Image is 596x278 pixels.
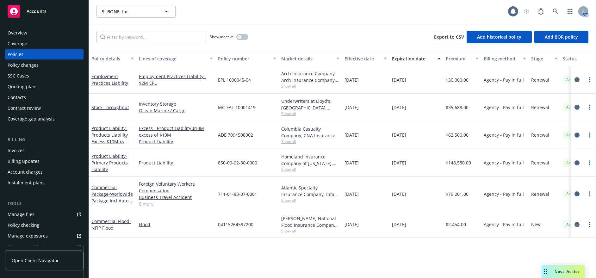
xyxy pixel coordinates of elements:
a: more [586,103,593,111]
span: Open Client Navigator [12,257,59,264]
a: Product Liability [91,153,128,172]
span: 711-01-83-07-0001 [218,191,257,197]
a: Commercial Package [91,184,133,210]
div: Tools [5,201,84,207]
button: Billing method [481,51,529,66]
span: $148,580.00 [446,159,471,166]
div: Market details [281,55,332,62]
a: circleInformation [573,76,581,83]
div: Effective date [345,55,380,62]
div: Billing updates [8,156,40,166]
div: Homeland Insurance Company of [US_STATE], Intact Insurance [281,153,339,167]
span: Add BOR policy [545,34,578,40]
span: [DATE] [345,104,359,111]
div: Columbia Casualty Company, CNA Insurance [281,126,339,139]
span: Active [565,191,578,197]
a: circleInformation [573,221,581,228]
div: Lines of coverage [139,55,206,62]
div: Underwriters at Lloyd's, [GEOGRAPHIC_DATA], [PERSON_NAME] of [GEOGRAPHIC_DATA], [PERSON_NAME] Cargo [281,98,339,111]
span: Show all [281,228,339,234]
span: Renewal [531,159,549,166]
span: ADE 7094508002 [218,132,253,138]
a: circleInformation [573,103,581,111]
span: 850-00-02-80-0000 [218,159,257,166]
a: Accounts [5,3,84,20]
span: - Worldwide Package Incl Auto & Umbrella [91,191,133,210]
input: Filter by keyword... [96,31,206,43]
button: Nova Assist [542,265,585,278]
span: EPL 1000045-04 [218,77,251,83]
a: Switch app [564,5,576,18]
span: Active [565,222,578,227]
span: - Primary Products Liability [91,153,128,172]
div: Coverage gap analysis [8,114,55,124]
div: Account charges [8,167,43,177]
a: Product Liability [139,159,213,166]
span: Agency - Pay in full [484,104,524,111]
a: Flood [139,221,213,228]
span: Show all [281,83,339,89]
a: circleInformation [573,190,581,198]
span: Agency - Pay in full [484,159,524,166]
div: Contract review [8,103,41,113]
span: [DATE] [392,191,406,197]
span: Renewal [531,77,549,83]
div: [PERSON_NAME] National Flood Insurance Company, [PERSON_NAME] Flood [281,215,339,228]
span: [DATE] [392,132,406,138]
span: - NFIP Flood [91,218,131,231]
a: Product Liability [139,138,213,145]
a: more [586,190,593,198]
div: Premium [446,55,472,62]
span: $2,454.00 [446,221,466,228]
div: Overview [8,28,27,38]
a: Manage certificates [5,242,84,252]
span: [DATE] [392,104,406,111]
a: Stock Throughput [91,104,129,110]
span: Nova Assist [555,269,580,274]
span: Accounts [27,9,47,14]
span: [DATE] [392,77,406,83]
span: SI-BONE, Inc. [102,8,157,15]
button: Stage [529,51,560,66]
span: Show all [281,167,339,172]
a: Policies [5,49,84,59]
a: Employment Practices Liability - $2M EPL [139,73,213,86]
span: [DATE] [392,221,406,228]
span: Export to CSV [434,34,464,40]
a: more [586,131,593,139]
span: $79,201.00 [446,191,469,197]
div: Policy changes [8,60,39,70]
a: Commercial Flood [91,218,131,231]
a: Foreign Voluntary Workers Compensation [139,181,213,194]
button: Policy details [89,51,136,66]
a: Business Travel Accident [139,194,213,201]
a: Report a Bug [535,5,547,18]
div: Billing method [484,55,519,62]
div: Coverage [8,39,27,49]
div: Policy checking [8,220,40,230]
a: more [586,159,593,167]
a: circleInformation [573,159,581,167]
button: Add BOR policy [534,31,588,43]
div: Manage exposures [8,231,48,241]
span: Active [565,104,578,110]
button: Premium [443,51,481,66]
a: Inventory Storage [139,101,213,107]
span: Agency - Pay in full [484,221,524,228]
span: $30,000.00 [446,77,469,83]
div: SSC Cases [8,71,29,81]
div: Policy details [91,55,127,62]
div: Manage certificates [8,242,49,252]
a: more [586,76,593,83]
span: 04115264597200 [218,221,253,228]
span: Agency - Pay in full [484,77,524,83]
button: Export to CSV [434,31,464,43]
a: Coverage [5,39,84,49]
a: Manage exposures [5,231,84,241]
div: Arch Insurance Company, Arch Insurance Company, CRC Group [281,70,339,83]
div: Installment plans [8,178,45,188]
button: Effective date [342,51,389,66]
span: MC-FAL-10001419 [218,104,256,111]
span: [DATE] [392,159,406,166]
